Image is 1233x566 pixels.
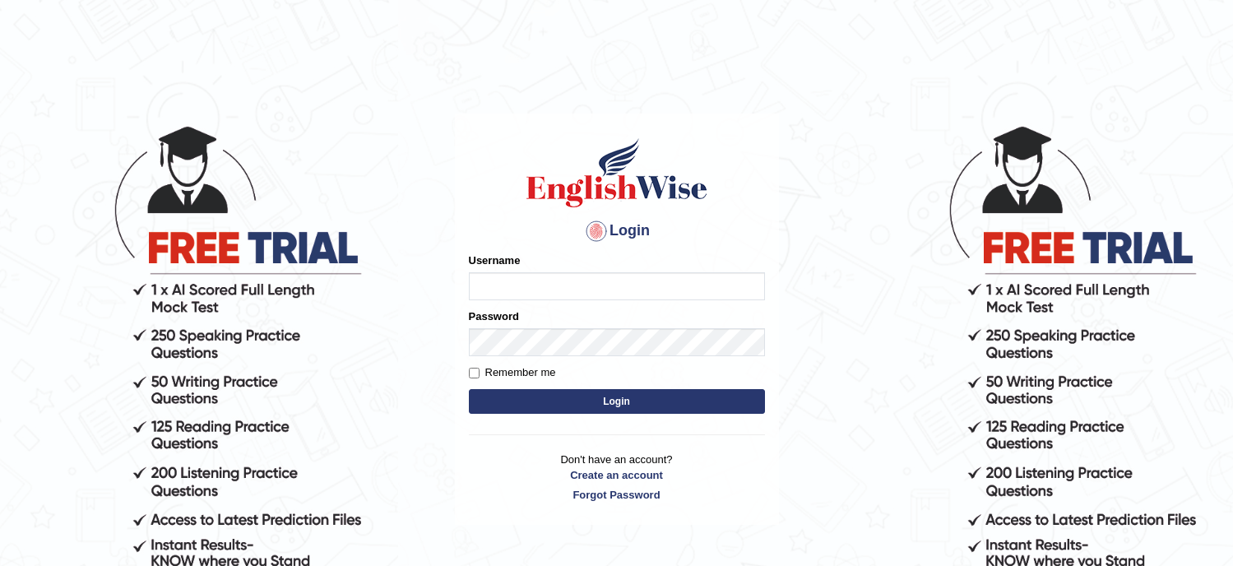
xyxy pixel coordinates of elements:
[469,218,765,244] h4: Login
[469,309,519,324] label: Password
[469,389,765,414] button: Login
[469,253,521,268] label: Username
[469,452,765,503] p: Don't have an account?
[469,467,765,483] a: Create an account
[469,487,765,503] a: Forgot Password
[469,364,556,381] label: Remember me
[469,368,480,378] input: Remember me
[523,136,711,210] img: Logo of English Wise sign in for intelligent practice with AI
